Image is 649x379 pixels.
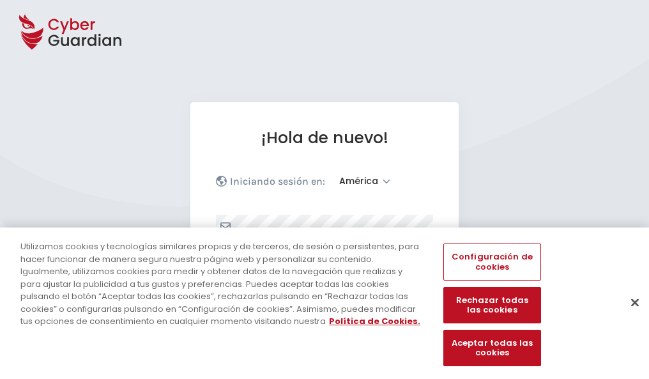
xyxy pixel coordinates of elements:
[443,244,540,280] button: Configuración de cookies, Abre el cuadro de diálogo del centro de preferencias.
[329,315,420,327] a: Más información sobre su privacidad, se abre en una nueva pestaña
[20,240,424,328] div: Utilizamos cookies y tecnologías similares propias y de terceros, de sesión o persistentes, para ...
[443,330,540,366] button: Aceptar todas las cookies
[443,287,540,323] button: Rechazar todas las cookies
[621,288,649,316] button: Cerrar
[230,175,325,188] p: Iniciando sesión en:
[216,128,433,148] h1: ¡Hola de nuevo!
